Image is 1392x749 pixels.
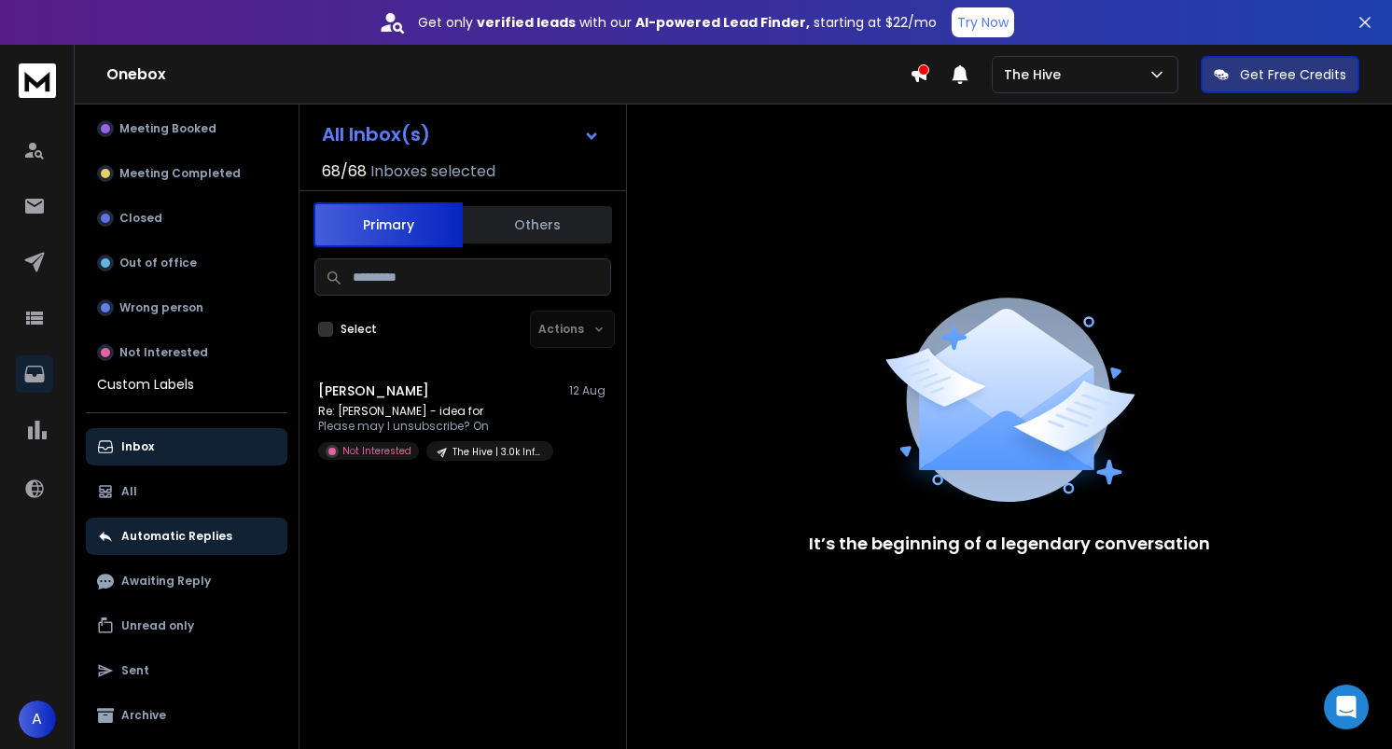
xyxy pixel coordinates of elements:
h1: Onebox [106,63,910,86]
button: Awaiting Reply [86,562,287,600]
p: Please may I unsubscribe? On [318,419,542,434]
p: Meeting Booked [119,121,216,136]
strong: verified leads [477,13,576,32]
button: Closed [86,200,287,237]
p: Try Now [957,13,1009,32]
p: The Hive | 3.0k Information Tech & Services [452,445,542,459]
button: Out of office [86,244,287,282]
h1: [PERSON_NAME] [318,381,429,400]
label: Select [341,322,377,337]
button: Meeting Completed [86,155,287,192]
div: Open Intercom Messenger [1324,685,1369,729]
h3: Inboxes selected [370,160,495,183]
p: It’s the beginning of a legendary conversation [809,531,1210,557]
button: Others [463,204,612,245]
button: Automatic Replies [86,518,287,555]
p: Not Interested [119,345,208,360]
p: Get Free Credits [1240,65,1346,84]
button: Not Interested [86,334,287,371]
p: Out of office [119,256,197,270]
button: All [86,473,287,510]
p: Re: [PERSON_NAME] - idea for [318,404,542,419]
p: Get only with our starting at $22/mo [418,13,937,32]
p: Awaiting Reply [121,574,211,589]
button: Meeting Booked [86,110,287,147]
img: logo [19,63,56,98]
button: A [19,700,56,738]
button: Sent [86,652,287,689]
p: Closed [119,211,162,226]
button: All Inbox(s) [307,116,615,153]
p: Unread only [121,618,194,633]
p: 12 Aug [569,383,611,398]
button: Get Free Credits [1201,56,1359,93]
h3: Custom Labels [97,375,194,394]
button: Archive [86,697,287,734]
button: Wrong person [86,289,287,326]
p: Wrong person [119,300,203,315]
strong: AI-powered Lead Finder, [635,13,810,32]
p: Inbox [121,439,154,454]
button: Primary [313,202,463,247]
h1: All Inbox(s) [322,125,430,144]
button: Try Now [952,7,1014,37]
p: All [121,484,137,499]
p: The Hive [1004,65,1068,84]
p: Meeting Completed [119,166,241,181]
span: 68 / 68 [322,160,367,183]
button: Unread only [86,607,287,645]
p: Sent [121,663,149,678]
button: Inbox [86,428,287,465]
p: Archive [121,708,166,723]
p: Not Interested [342,444,411,458]
p: Automatic Replies [121,529,232,544]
